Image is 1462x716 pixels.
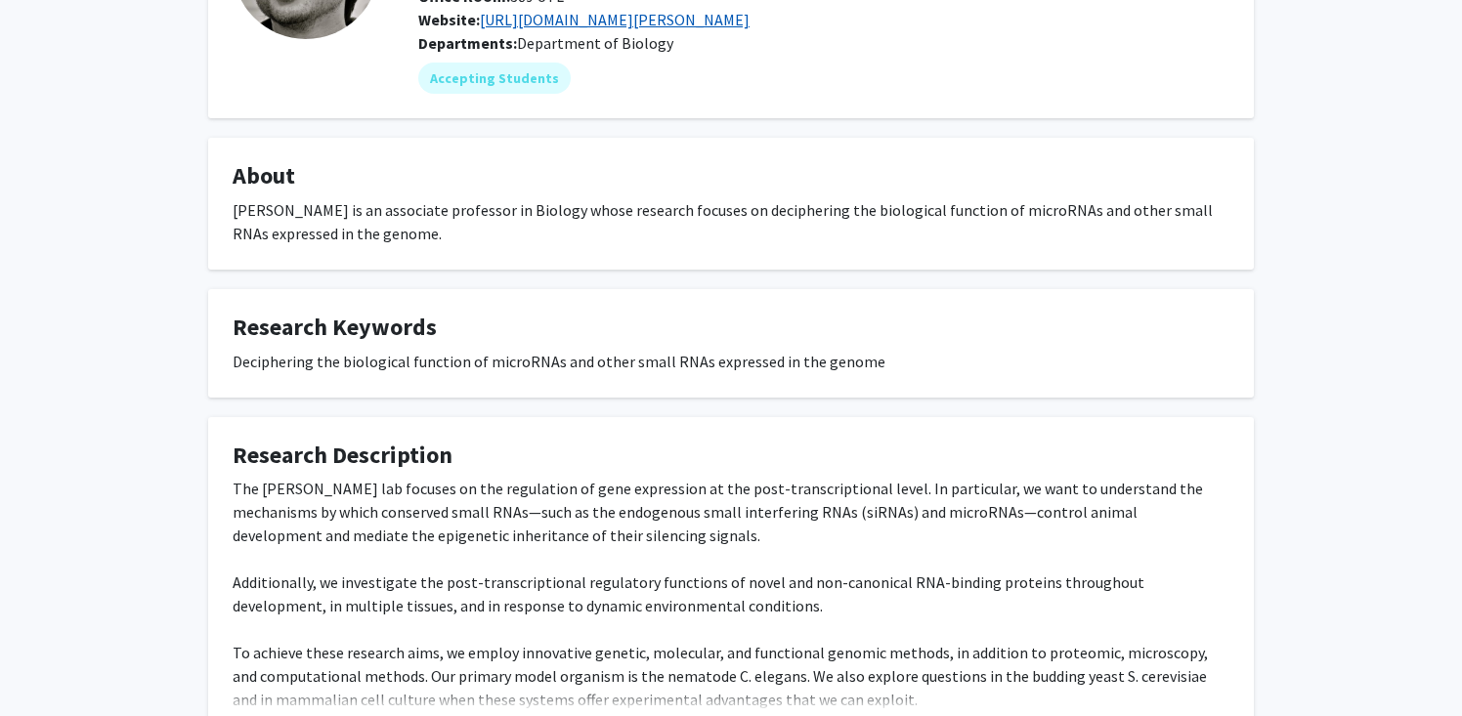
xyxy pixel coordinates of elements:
b: Website: [418,10,480,29]
h4: About [233,162,1229,190]
b: Departments: [418,33,517,53]
a: Opens in a new tab [480,10,750,29]
span: Department of Biology [517,33,673,53]
mat-chip: Accepting Students [418,63,571,94]
div: Deciphering the biological function of microRNAs and other small RNAs expressed in the genome [233,350,1229,373]
h4: Research Description [233,442,1229,470]
div: [PERSON_NAME] is an associate professor in Biology whose research focuses on deciphering the biol... [233,198,1229,245]
h4: Research Keywords [233,314,1229,342]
